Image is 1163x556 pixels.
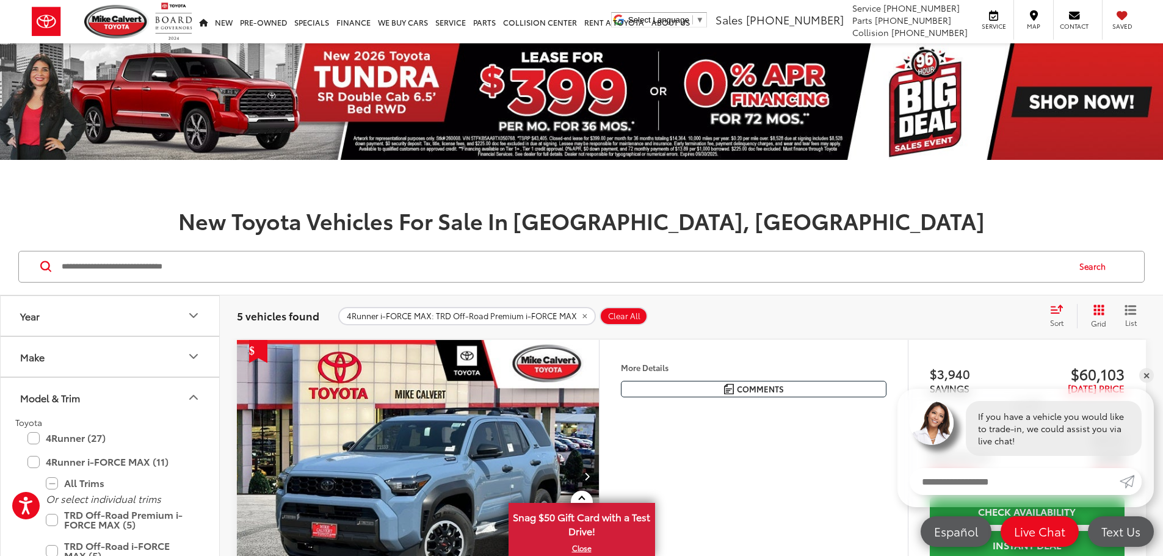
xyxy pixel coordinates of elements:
[1077,304,1115,328] button: Grid View
[921,516,991,547] a: Español
[60,252,1068,281] input: Search by Make, Model, or Keyword
[852,14,872,26] span: Parts
[1008,524,1071,539] span: Live Chat
[1,337,220,377] button: MakeMake
[1088,516,1154,547] a: Text Us
[27,427,192,449] label: 4Runner (27)
[910,468,1120,495] input: Enter your message
[608,311,640,321] span: Clear All
[910,401,954,445] img: Agent profile photo
[621,363,886,372] h4: More Details
[1020,22,1047,31] span: Map
[15,416,42,428] span: Toyota
[1068,251,1123,282] button: Search
[237,308,319,323] span: 5 vehicles found
[1068,381,1125,395] span: [DATE] PRICE
[852,26,889,38] span: Collision
[1,378,220,417] button: Model & TrimModel & Trim
[930,497,1125,525] a: Check Availability
[249,340,267,363] span: Get Price Drop Alert
[1027,364,1125,383] span: $60,103
[46,472,192,494] label: All Trims
[930,381,969,395] span: SAVINGS
[186,308,201,323] div: Year
[1120,468,1142,495] a: Submit
[1050,317,1063,328] span: Sort
[883,2,960,14] span: [PHONE_NUMBER]
[716,12,743,27] span: Sales
[510,504,654,541] span: Snag $50 Gift Card with a Test Drive!
[186,349,201,364] div: Make
[574,455,599,497] button: Next image
[1060,22,1089,31] span: Contact
[1091,318,1106,328] span: Grid
[980,22,1007,31] span: Service
[928,524,984,539] span: Español
[186,390,201,405] div: Model & Trim
[930,364,1027,383] span: $3,940
[347,311,577,321] span: 4Runner i-FORCE MAX: TRD Off-Road Premium i-FORCE MAX
[1125,317,1137,328] span: List
[621,381,886,397] button: Comments
[20,392,80,403] div: Model & Trim
[852,2,881,14] span: Service
[966,401,1142,456] div: If you have a vehicle you would like to trade-in, we could assist you via live chat!
[1109,22,1136,31] span: Saved
[338,307,596,325] button: remove 4Runner%20i-FORCE%20MAX: TRD%20Off-Road%20Premium%20i-FORCE%20MAX
[724,384,734,394] img: Comments
[875,14,951,26] span: [PHONE_NUMBER]
[696,15,704,24] span: ▼
[1115,304,1146,328] button: List View
[1095,524,1147,539] span: Text Us
[84,5,149,38] img: Mike Calvert Toyota
[1044,304,1077,328] button: Select sort value
[46,504,192,535] label: TRD Off-Road Premium i-FORCE MAX (5)
[27,451,192,472] label: 4Runner i-FORCE MAX (11)
[737,383,784,395] span: Comments
[600,307,648,325] button: Clear All
[46,491,161,505] i: Or select individual trims
[20,310,40,322] div: Year
[891,26,968,38] span: [PHONE_NUMBER]
[20,351,45,363] div: Make
[1001,516,1079,547] a: Live Chat
[1,296,220,336] button: YearYear
[746,12,844,27] span: [PHONE_NUMBER]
